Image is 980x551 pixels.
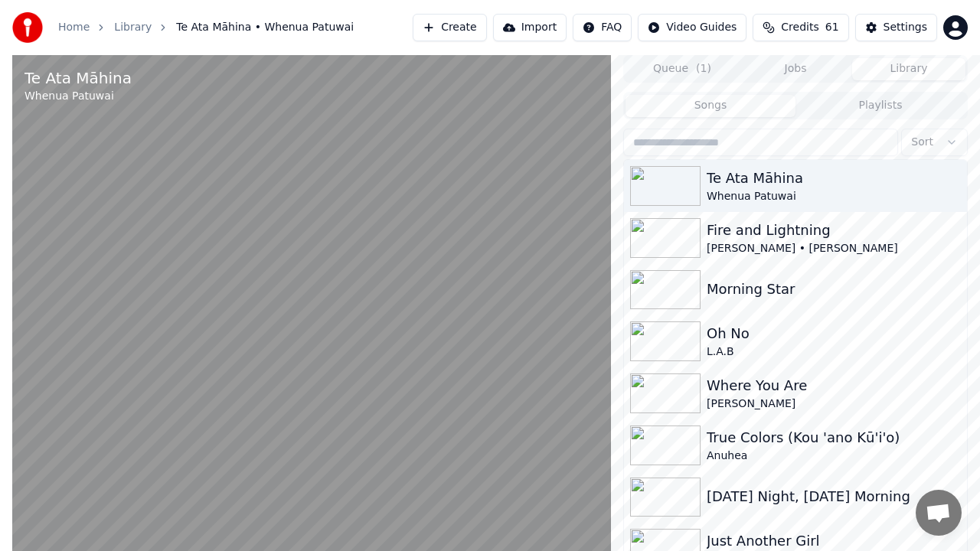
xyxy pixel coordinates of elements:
div: Te Ata Māhina [24,67,132,89]
button: Songs [626,95,795,117]
div: Open chat [916,490,962,536]
button: Create [413,14,487,41]
div: [PERSON_NAME] [707,396,961,412]
div: Where You Are [707,375,961,396]
span: 61 [825,20,839,35]
img: youka [12,12,43,43]
span: ( 1 ) [696,61,711,77]
button: Video Guides [638,14,746,41]
div: [DATE] Night, [DATE] Morning [707,486,961,507]
div: Whenua Patuwai [24,89,132,104]
button: Jobs [739,58,852,80]
button: Library [852,58,965,80]
button: Settings [855,14,937,41]
div: Morning Star [707,279,961,300]
button: Playlists [795,95,965,117]
span: Credits [781,20,818,35]
button: Credits61 [753,14,848,41]
span: Te Ata Māhina • Whenua Patuwai [176,20,354,35]
a: Library [114,20,152,35]
div: Te Ata Māhina [707,168,961,189]
div: [PERSON_NAME] • [PERSON_NAME] [707,241,961,256]
div: Oh No [707,323,961,344]
button: FAQ [573,14,632,41]
div: True Colors (Kou 'ano Kū'i'o) [707,427,961,448]
nav: breadcrumb [58,20,354,35]
div: Anuhea [707,448,961,464]
button: Import [493,14,567,41]
a: Home [58,20,90,35]
span: Sort [911,135,933,150]
div: Whenua Patuwai [707,189,961,204]
button: Queue [626,58,739,80]
div: L.A.B [707,344,961,360]
div: Fire and Lightning [707,220,961,241]
div: Settings [884,20,927,35]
